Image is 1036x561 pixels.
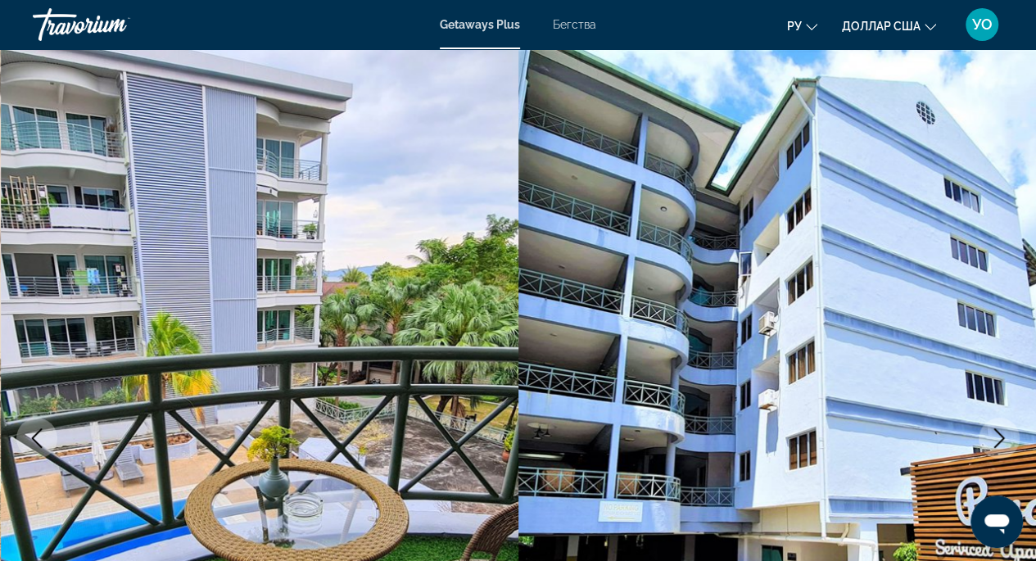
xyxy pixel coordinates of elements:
[979,418,1020,459] button: Next image
[970,495,1023,548] iframe: Кнопка запуска окна обмена сообщениями
[787,20,802,33] font: ру
[961,7,1003,42] button: Меню пользователя
[842,20,921,33] font: доллар США
[553,18,596,31] a: Бегства
[16,418,57,459] button: Previous image
[842,14,936,38] button: Изменить валюту
[972,16,993,33] font: УО
[787,14,817,38] button: Изменить язык
[440,18,520,31] a: Getaways Plus
[33,3,197,46] a: Травориум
